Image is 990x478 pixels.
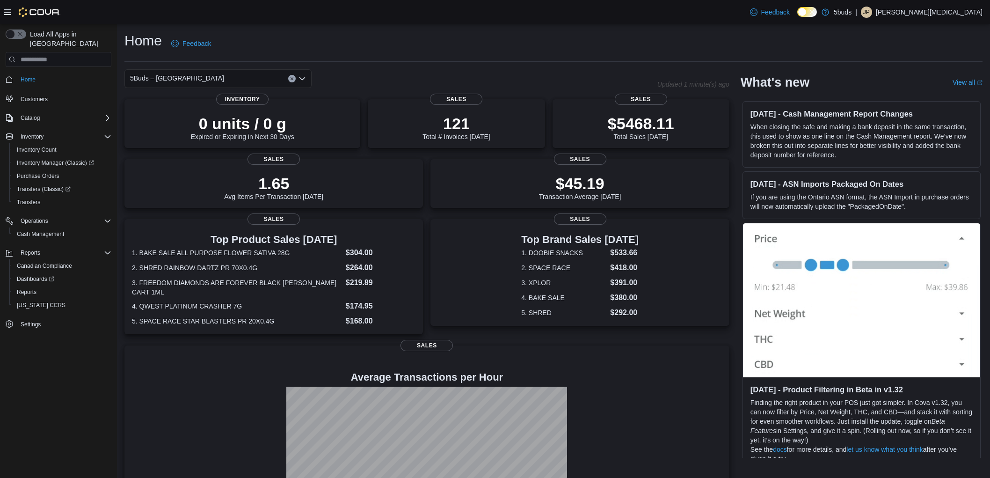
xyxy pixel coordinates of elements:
dd: $380.00 [610,292,639,303]
button: Catalog [2,111,115,125]
a: Dashboards [9,272,115,286]
button: Reports [9,286,115,299]
span: 5Buds – [GEOGRAPHIC_DATA] [130,73,224,84]
dd: $533.66 [610,247,639,258]
span: Transfers [17,199,40,206]
a: Cash Management [13,228,68,240]
span: Canadian Compliance [13,260,111,272]
dt: 3. XPLOR [521,278,606,287]
span: Purchase Orders [13,170,111,182]
div: Transaction Average [DATE] [539,174,621,200]
dt: 4. BAKE SALE [521,293,606,302]
button: Inventory Count [9,143,115,156]
span: Inventory Count [17,146,57,154]
div: Avg Items Per Transaction [DATE] [224,174,323,200]
span: Catalog [21,114,40,122]
span: Load All Apps in [GEOGRAPHIC_DATA] [26,29,111,48]
span: Sales [247,213,300,225]
a: Transfers (Classic) [13,184,74,195]
p: 1.65 [224,174,323,193]
dt: 2. SHRED RAINBOW DARTZ PR 70X0.4G [132,263,342,272]
a: Transfers (Classic) [9,183,115,196]
a: Inventory Manager (Classic) [9,156,115,169]
button: Transfers [9,196,115,209]
dd: $391.00 [610,277,639,288]
span: Cash Management [17,230,64,238]
dd: $219.89 [346,277,416,288]
button: Reports [2,246,115,259]
input: Dark Mode [797,7,817,17]
dd: $304.00 [346,247,416,258]
dd: $418.00 [610,262,639,273]
h3: Top Brand Sales [DATE] [521,234,639,245]
h1: Home [124,31,162,50]
span: Reports [17,288,36,296]
a: View allExternal link [953,79,983,86]
a: Canadian Compliance [13,260,76,272]
a: let us know what you think [846,446,923,453]
span: Sales [615,94,667,105]
a: Inventory Count [13,144,60,155]
span: Home [17,74,111,85]
a: Inventory Manager (Classic) [13,157,98,169]
a: [US_STATE] CCRS [13,300,69,311]
button: Clear input [288,75,296,82]
span: Feedback [761,7,790,17]
h3: [DATE] - ASN Imports Packaged On Dates [750,179,973,189]
a: Home [17,74,39,85]
p: Updated 1 minute(s) ago [657,81,729,88]
span: Transfers [13,197,111,208]
p: | [855,7,857,18]
button: Home [2,73,115,86]
a: Purchase Orders [13,170,63,182]
button: Open list of options [298,75,306,82]
p: If you are using the Ontario ASN format, the ASN Import in purchase orders will now automatically... [750,192,973,211]
h3: [DATE] - Cash Management Report Changes [750,109,973,118]
dd: $292.00 [610,307,639,318]
span: Washington CCRS [13,300,111,311]
dd: $174.95 [346,301,416,312]
button: Customers [2,92,115,105]
span: [US_STATE] CCRS [17,302,66,309]
button: Settings [2,317,115,331]
span: Inventory Manager (Classic) [17,159,94,167]
span: Reports [21,249,40,257]
p: When closing the safe and making a bank deposit in the same transaction, this used to show as one... [750,122,973,160]
svg: External link [977,80,983,86]
span: Inventory [17,131,111,142]
span: Sales [554,213,606,225]
a: docs [773,446,787,453]
dt: 1. DOOBIE SNACKS [521,248,606,257]
p: 0 units / 0 g [191,114,294,133]
span: Customers [17,93,111,104]
button: Inventory [2,130,115,143]
span: Transfers (Classic) [13,184,111,195]
dt: 2. SPACE RACE [521,263,606,272]
button: Canadian Compliance [9,259,115,272]
span: Inventory [21,133,44,140]
h2: What's new [741,75,809,90]
span: Settings [21,321,41,328]
div: Jackie Parkinson [861,7,872,18]
p: $5468.11 [608,114,674,133]
button: Operations [17,215,52,227]
a: Feedback [167,34,215,53]
span: Cash Management [13,228,111,240]
a: Dashboards [13,273,58,285]
a: Feedback [746,3,793,22]
span: Home [21,76,36,83]
button: Purchase Orders [9,169,115,183]
div: Expired or Expiring in Next 30 Days [191,114,294,140]
h4: Average Transactions per Hour [132,372,722,383]
span: Canadian Compliance [17,262,72,270]
a: Reports [13,287,40,298]
dd: $264.00 [346,262,416,273]
span: Operations [21,217,48,225]
span: Inventory [216,94,269,105]
p: 121 [422,114,490,133]
span: Reports [13,287,111,298]
span: Feedback [182,39,211,48]
span: Inventory Count [13,144,111,155]
button: [US_STATE] CCRS [9,299,115,312]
